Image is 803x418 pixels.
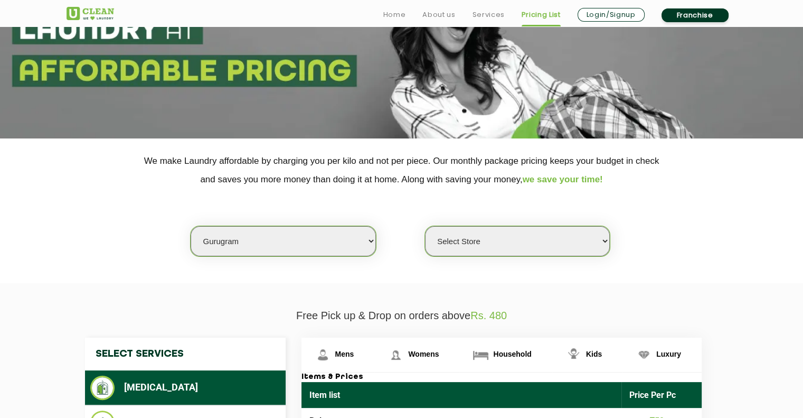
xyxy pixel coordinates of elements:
[335,350,354,358] span: Mens
[662,8,729,22] a: Franchise
[472,8,504,21] a: Services
[523,174,603,184] span: we save your time!
[422,8,455,21] a: About us
[67,152,737,189] p: We make Laundry affordable by charging you per kilo and not per piece. Our monthly package pricin...
[470,310,507,321] span: Rs. 480
[90,376,115,400] img: Dry Cleaning
[301,373,702,382] h3: Items & Prices
[621,382,702,408] th: Price Per Pc
[522,8,561,21] a: Pricing List
[656,350,681,358] span: Luxury
[67,310,737,322] p: Free Pick up & Drop on orders above
[564,346,583,364] img: Kids
[85,338,286,370] h4: Select Services
[314,346,332,364] img: Mens
[383,8,406,21] a: Home
[635,346,653,364] img: Luxury
[586,350,602,358] span: Kids
[578,8,645,22] a: Login/Signup
[386,346,405,364] img: Womens
[67,7,114,20] img: UClean Laundry and Dry Cleaning
[493,350,531,358] span: Household
[408,350,439,358] span: Womens
[301,382,622,408] th: Item list
[90,376,280,400] li: [MEDICAL_DATA]
[471,346,490,364] img: Household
